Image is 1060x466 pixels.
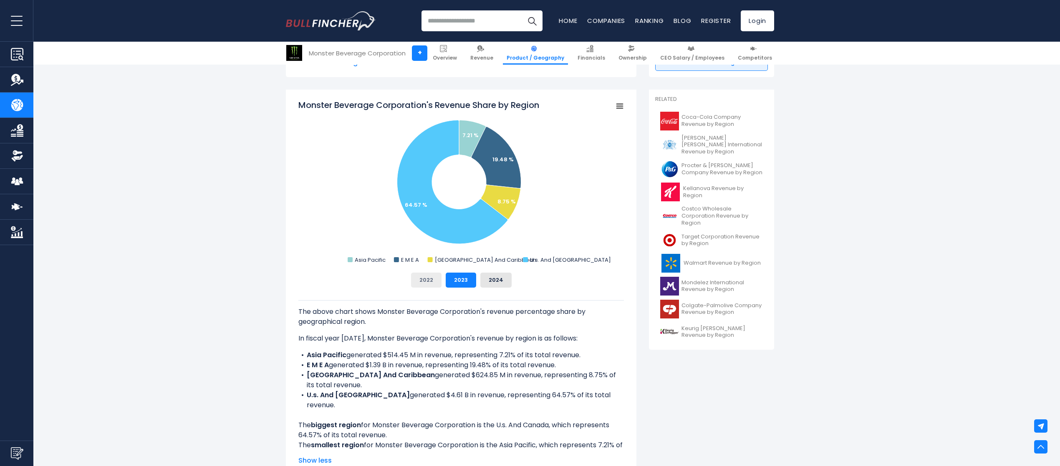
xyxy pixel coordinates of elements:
[655,252,768,275] a: Walmart Revenue by Region
[587,16,625,25] a: Companies
[298,390,624,410] li: generated $4.61 B in revenue, representing 64.57% of its total revenue.
[684,260,761,267] span: Walmart Revenue by Region
[446,273,476,288] button: 2023
[298,456,624,466] span: Show less
[578,55,605,61] span: Financials
[298,99,624,266] svg: Monster Beverage Corporation's Revenue Share by Region
[355,256,386,264] text: Asia Pacific
[656,42,728,65] a: CEO Salary / Employees
[298,333,624,343] p: In fiscal year [DATE], Monster Beverage Corporation's revenue by region is as follows:
[681,325,763,339] span: Keurig [PERSON_NAME] Revenue by Region
[574,42,609,65] a: Financials
[405,201,427,209] text: 64.57 %
[681,135,763,156] span: [PERSON_NAME] [PERSON_NAME] International Revenue by Region
[701,16,731,25] a: Register
[480,273,512,288] button: 2024
[681,114,763,128] span: Coca-Cola Company Revenue by Region
[286,11,376,30] img: Bullfincher logo
[311,440,364,450] b: smallest region
[497,198,516,205] text: 8.75 %
[655,275,768,298] a: Mondelez International Revenue by Region
[433,55,457,61] span: Overview
[660,231,679,250] img: TGT logo
[311,420,361,430] b: biggest region
[660,135,679,154] img: PM logo
[307,370,435,380] b: [GEOGRAPHIC_DATA] And Caribbean
[429,42,461,65] a: Overview
[681,302,763,316] span: Colgate-Palmolive Company Revenue by Region
[307,360,329,370] b: E M E A
[470,55,493,61] span: Revenue
[559,16,577,25] a: Home
[681,233,763,248] span: Target Corporation Revenue by Region
[660,112,679,130] img: KO logo
[660,55,724,61] span: CEO Salary / Employees
[738,55,772,61] span: Competitors
[655,133,768,158] a: [PERSON_NAME] [PERSON_NAME] International Revenue by Region
[401,256,419,264] text: E M E A
[503,42,568,65] a: Product / Geography
[307,390,410,400] b: U.s. And [GEOGRAPHIC_DATA]
[11,150,23,162] img: Ownership
[681,162,763,176] span: Procter & [PERSON_NAME] Company Revenue by Region
[309,48,406,58] div: Monster Beverage Corporation
[681,279,763,293] span: Mondelez International Revenue by Region
[298,350,624,360] li: generated $514.45 M in revenue, representing 7.21% of its total revenue.
[522,10,543,31] button: Search
[615,42,651,65] a: Ownership
[298,307,624,327] p: The above chart shows Monster Beverage Corporation's revenue percentage share by geographical reg...
[655,110,768,133] a: Coca-Cola Company Revenue by Region
[734,42,776,65] a: Competitors
[660,300,679,318] img: CL logo
[307,350,346,360] b: Asia Pacific
[674,16,691,25] a: Blog
[635,16,664,25] a: Ranking
[655,180,768,203] a: Kellanova Revenue by Region
[286,45,302,61] img: MNST logo
[681,205,763,227] span: Costco Wholesale Corporation Revenue by Region
[655,298,768,321] a: Colgate-Palmolive Company Revenue by Region
[660,207,679,225] img: COST logo
[741,10,774,31] a: Login
[507,55,564,61] span: Product / Geography
[655,229,768,252] a: Target Corporation Revenue by Region
[298,300,624,460] div: The for Monster Beverage Corporation is the U.s. And Canada, which represents 64.57% of its total...
[492,155,514,163] text: 19.48 %
[530,256,611,264] text: U.s. And [GEOGRAPHIC_DATA]
[298,360,624,370] li: generated $1.39 B in revenue, representing 19.48% of its total revenue.
[655,203,768,229] a: Costco Wholesale Corporation Revenue by Region
[435,256,536,264] text: [GEOGRAPHIC_DATA] And Caribbean
[660,160,679,178] img: PG logo
[462,131,479,139] text: 7.21 %
[660,323,679,341] img: KDP logo
[660,277,679,296] img: MDLZ logo
[655,321,768,343] a: Keurig [PERSON_NAME] Revenue by Region
[660,183,681,201] img: K logo
[411,273,442,288] button: 2022
[298,370,624,390] li: generated $624.85 M in revenue, representing 8.75% of its total revenue.
[618,55,647,61] span: Ownership
[660,254,681,273] img: WMT logo
[298,99,539,111] tspan: Monster Beverage Corporation's Revenue Share by Region
[412,45,427,61] a: +
[286,11,376,30] a: Go to homepage
[683,185,763,199] span: Kellanova Revenue by Region
[467,42,497,65] a: Revenue
[655,158,768,180] a: Procter & [PERSON_NAME] Company Revenue by Region
[655,96,768,103] p: Related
